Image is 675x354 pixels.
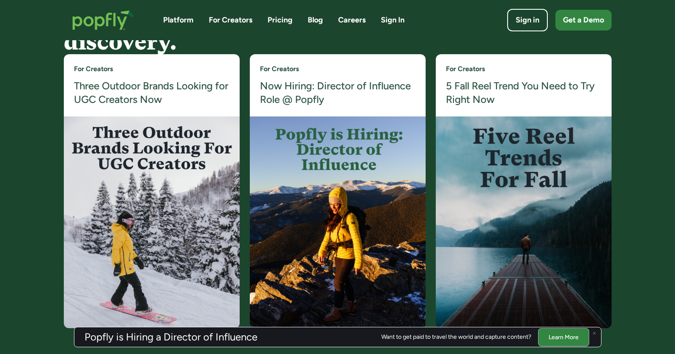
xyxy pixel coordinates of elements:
[338,15,366,25] a: Careers
[446,64,485,74] a: For Creators
[209,15,252,25] a: For Creators
[446,79,601,107] a: 5 Fall Reel Trend You Need to Try Right Now
[507,9,548,31] a: Sign in
[64,2,143,39] a: home
[563,15,604,25] div: Get a Demo
[74,79,230,107] a: Three Outdoor Brands Looking for UGC Creators Now
[555,10,612,30] a: Get a Demo
[516,15,539,25] div: Sign in
[163,15,194,25] a: Platform
[268,15,292,25] a: Pricing
[85,332,257,342] h3: Popfly is Hiring a Director of Influence
[381,334,531,340] div: Want to get paid to travel the world and capture content?
[260,64,299,74] a: For Creators
[538,328,589,346] a: Learn More
[260,79,415,107] a: Now Hiring: Director of Influence Role @ Popfly
[74,64,113,74] a: For Creators
[381,15,404,25] a: Sign In
[308,15,323,25] a: Blog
